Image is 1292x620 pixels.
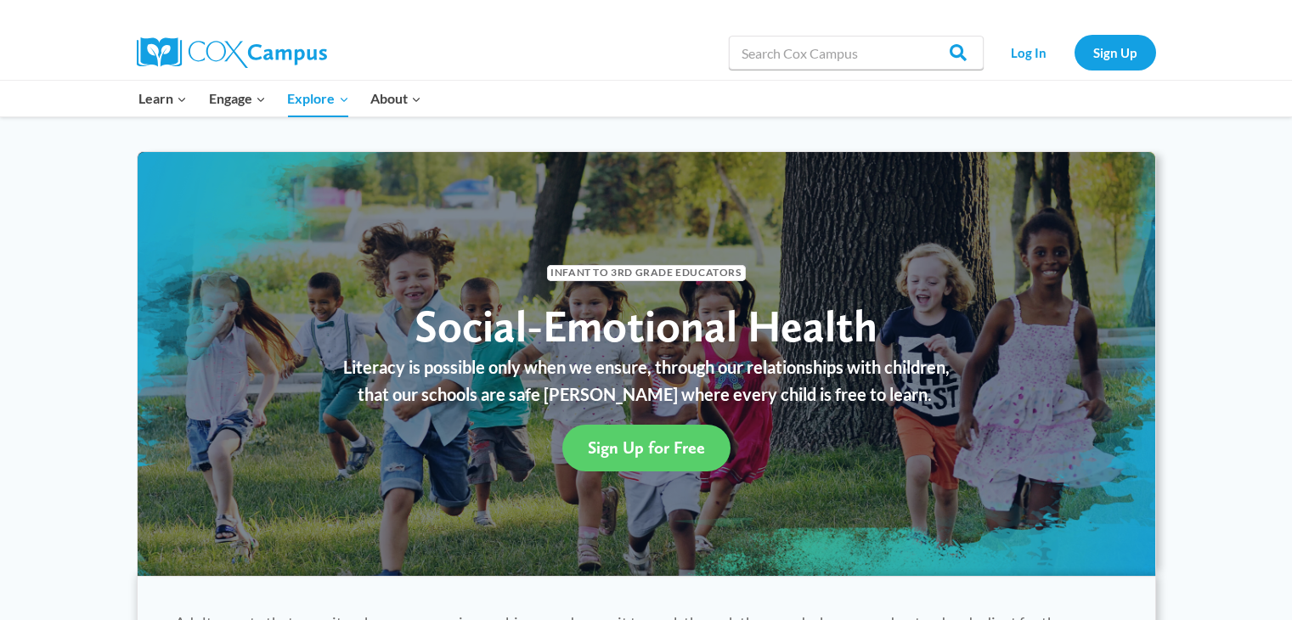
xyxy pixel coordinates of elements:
[209,87,266,110] span: Engage
[992,35,1156,70] nav: Secondary Navigation
[1075,35,1156,70] a: Sign Up
[370,87,421,110] span: About
[547,265,746,281] span: Infant to 3rd Grade Educators
[729,36,984,70] input: Search Cox Campus
[562,425,731,471] a: Sign Up for Free
[138,87,187,110] span: Learn
[343,357,950,377] span: Literacy is possible only when we ensure, through our relationships with children,
[358,384,932,404] span: that our schools are safe [PERSON_NAME] where every child is free to learn.
[415,299,877,352] span: Social-Emotional Health
[992,35,1066,70] a: Log In
[128,81,432,116] nav: Primary Navigation
[287,87,348,110] span: Explore
[137,37,327,68] img: Cox Campus
[588,437,705,458] span: Sign Up for Free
